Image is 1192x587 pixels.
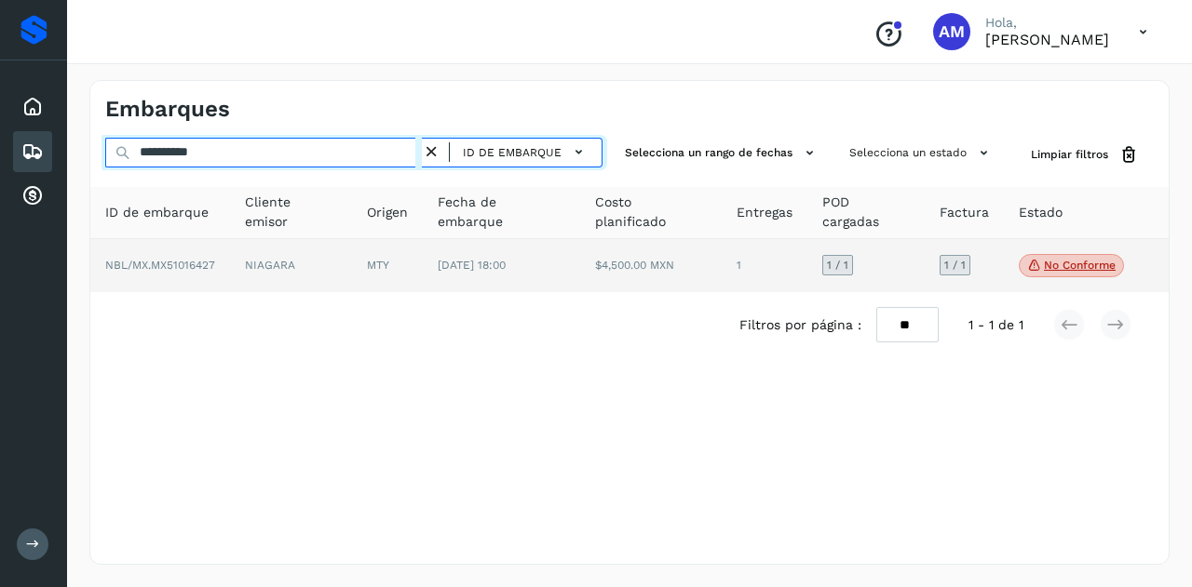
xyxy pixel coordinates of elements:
[245,193,337,232] span: Cliente emisor
[105,259,215,272] span: NBL/MX.MX51016427
[105,96,230,123] h4: Embarques
[944,260,966,271] span: 1 / 1
[463,144,562,161] span: ID de embarque
[842,138,1001,168] button: Selecciona un estado
[352,239,423,293] td: MTY
[367,203,408,222] span: Origen
[1016,138,1154,172] button: Limpiar filtros
[580,239,721,293] td: $4,500.00 MXN
[438,193,565,232] span: Fecha de embarque
[1019,203,1063,222] span: Estado
[822,193,910,232] span: POD cargadas
[595,193,706,232] span: Costo planificado
[985,31,1109,48] p: Angele Monserrat Manriquez Bisuett
[13,87,52,127] div: Inicio
[230,239,352,293] td: NIAGARA
[739,315,861,335] span: Filtros por página :
[1044,259,1116,272] p: No conforme
[457,139,594,166] button: ID de embarque
[13,176,52,217] div: Cuentas por cobrar
[438,259,506,272] span: [DATE] 18:00
[1031,146,1108,163] span: Limpiar filtros
[968,315,1023,335] span: 1 - 1 de 1
[985,15,1109,31] p: Hola,
[13,131,52,172] div: Embarques
[105,203,209,222] span: ID de embarque
[737,203,792,222] span: Entregas
[940,203,989,222] span: Factura
[722,239,807,293] td: 1
[617,138,827,168] button: Selecciona un rango de fechas
[827,260,848,271] span: 1 / 1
